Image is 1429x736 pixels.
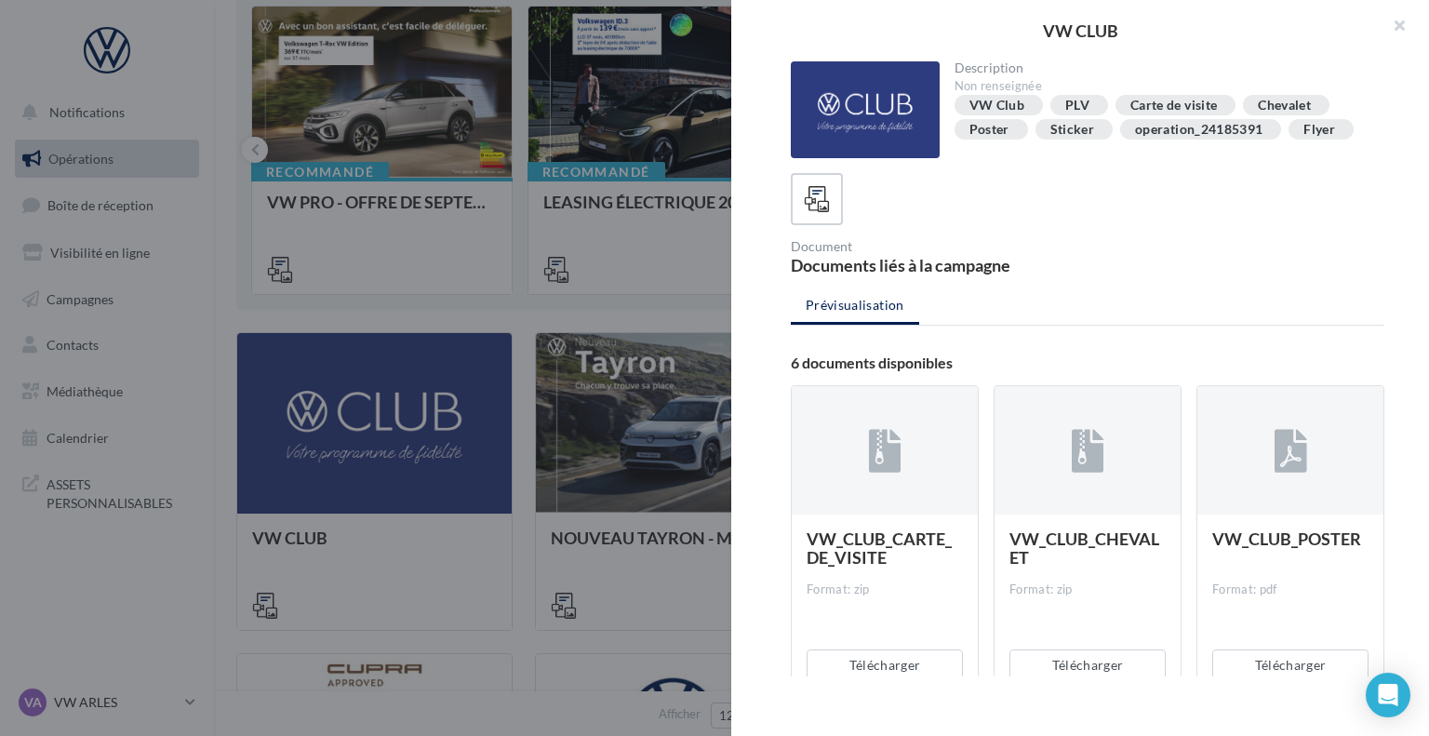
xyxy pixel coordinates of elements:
div: Sticker [1050,123,1094,137]
div: Description [955,61,1370,74]
div: Format: zip [1009,582,1166,598]
div: Non renseignée [955,78,1370,95]
span: VW_CLUB_POSTER [1212,529,1361,549]
div: VW CLUB [761,22,1399,39]
div: Chevalet [1258,99,1311,113]
div: Documents liés à la campagne [791,257,1080,274]
div: Flyer [1303,123,1335,137]
span: VW_CLUB_CARTE_DE_VISITE [807,529,952,568]
div: Document [791,240,1080,253]
button: Télécharger [807,649,963,681]
button: Télécharger [1212,649,1369,681]
button: Télécharger [1009,649,1166,681]
div: Poster [969,123,1009,137]
div: Format: pdf [1212,582,1369,598]
div: Open Intercom Messenger [1366,673,1410,717]
div: 6 documents disponibles [791,355,1384,370]
div: Format: zip [807,582,963,598]
div: operation_24185391 [1135,123,1262,137]
div: VW Club [969,99,1024,113]
div: Carte de visite [1130,99,1217,113]
span: VW_CLUB_CHEVALET [1009,529,1159,568]
div: PLV [1065,99,1089,113]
